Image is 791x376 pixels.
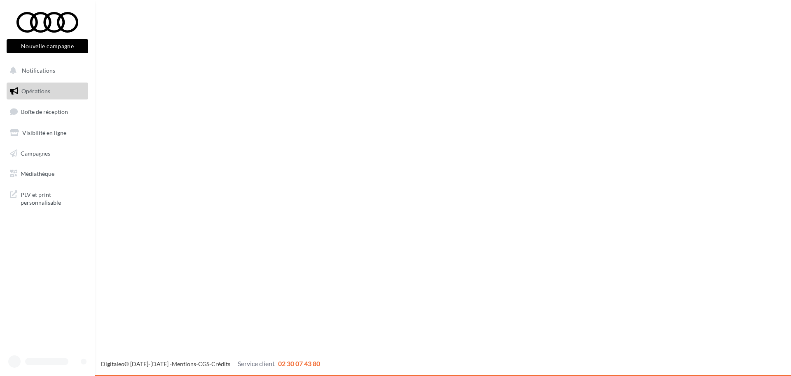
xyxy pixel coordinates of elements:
span: Visibilité en ligne [22,129,66,136]
a: Médiathèque [5,165,90,182]
a: Crédits [211,360,230,367]
span: Campagnes [21,149,50,156]
span: © [DATE]-[DATE] - - - [101,360,320,367]
a: Campagnes [5,145,90,162]
a: Digitaleo [101,360,124,367]
span: Service client [238,359,275,367]
span: 02 30 07 43 80 [278,359,320,367]
button: Nouvelle campagne [7,39,88,53]
span: Boîte de réception [21,108,68,115]
a: CGS [198,360,209,367]
a: Mentions [172,360,196,367]
a: Boîte de réception [5,103,90,121]
span: Opérations [21,87,50,95]
span: Médiathèque [21,170,54,177]
a: PLV et print personnalisable [5,186,90,210]
span: Notifications [22,67,55,74]
button: Notifications [5,62,87,79]
a: Opérations [5,83,90,100]
span: PLV et print personnalisable [21,189,85,207]
a: Visibilité en ligne [5,124,90,142]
